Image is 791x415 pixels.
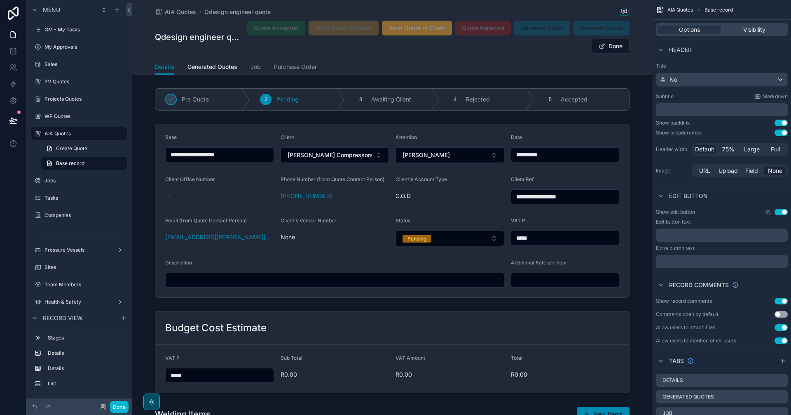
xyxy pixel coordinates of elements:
[48,365,124,372] label: Details
[745,167,758,175] span: Field
[44,264,125,271] label: Sites
[656,298,712,304] div: Show record comments
[699,167,710,175] span: URL
[31,92,127,106] a: Projects Quotes
[656,324,715,331] div: Allow users to attach files
[669,357,684,365] span: Tabs
[743,26,765,34] span: Visibility
[669,192,708,200] span: Edit button
[44,96,125,102] label: Projects Quotes
[31,40,127,54] a: My Approvals
[31,75,127,88] a: PV Quotes
[274,63,317,71] span: Purchase Order
[704,7,733,13] span: Base record
[656,120,690,126] div: Show backlink
[667,7,693,13] span: AIA Quotes
[31,191,127,205] a: Tasks
[656,311,718,318] div: Comments open by default
[31,209,127,222] a: Companies
[48,380,124,387] label: List
[56,145,87,152] span: Create Quote
[592,39,630,54] button: Done
[763,93,788,100] span: Markdown
[44,61,125,68] label: Sales
[656,93,674,100] label: Subtitle
[669,46,692,54] span: Header
[771,145,780,153] span: Full
[187,63,237,71] span: Generated Quotes
[204,8,271,16] a: Qdesign engineer quote
[656,229,788,242] div: scrollable content
[31,23,127,36] a: GM - My Tasks
[656,73,788,87] button: No
[41,157,127,170] a: Base record
[768,167,782,175] span: None
[44,299,114,305] label: Health & Safety
[656,255,788,268] div: scrollable content
[656,146,689,153] label: Header width
[31,261,127,274] a: Sites
[31,278,127,291] a: Team Members
[722,145,735,153] span: 75%
[656,130,702,136] div: Show breadcrumbs
[44,212,125,219] label: Companies
[656,103,788,116] div: scrollable content
[656,219,691,225] label: Edit button text
[669,281,729,289] span: Record comments
[44,130,122,137] label: AIA Quotes
[155,31,240,43] h1: Qdesign engineer quote
[43,314,83,322] span: Record view
[662,377,683,384] label: Details
[56,160,84,167] span: Base record
[44,177,125,184] label: Jobs
[155,59,174,75] a: Details
[31,174,127,187] a: Jobs
[48,335,124,341] label: Stages
[110,401,129,413] button: Done
[656,63,788,69] label: Title
[695,145,714,153] span: Default
[44,26,125,33] label: GM - My Tasks
[744,145,760,153] span: Large
[31,243,127,257] a: Pressure Vessels
[669,75,677,84] span: No
[44,78,125,85] label: PV Quotes
[718,167,738,175] span: Upload
[250,63,261,71] span: Job
[44,281,125,288] label: Team Members
[41,142,127,155] a: Create Quote
[656,337,736,344] div: Allow users to mention other users
[187,59,237,76] a: Generated Quotes
[155,63,174,71] span: Details
[656,209,695,215] label: Show edit button
[662,394,714,400] label: Generated Quotes
[26,328,132,398] div: scrollable content
[656,245,695,252] label: Done button text
[44,113,125,120] label: WP Quotes
[679,26,700,34] span: Options
[250,59,261,76] a: Job
[656,167,689,174] label: Image
[274,59,317,76] a: Purchase Order
[754,93,788,100] a: Markdown
[31,127,127,140] a: AIA Quotes
[48,350,124,356] label: Details
[44,44,125,50] label: My Approvals
[44,195,125,201] label: Tasks
[31,110,127,123] a: WP Quotes
[31,58,127,71] a: Sales
[44,247,114,253] label: Pressure Vessels
[31,295,127,309] a: Health & Safety
[165,8,196,16] span: AIA Quotes
[155,8,196,16] a: AIA Quotes
[43,6,60,14] span: Menu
